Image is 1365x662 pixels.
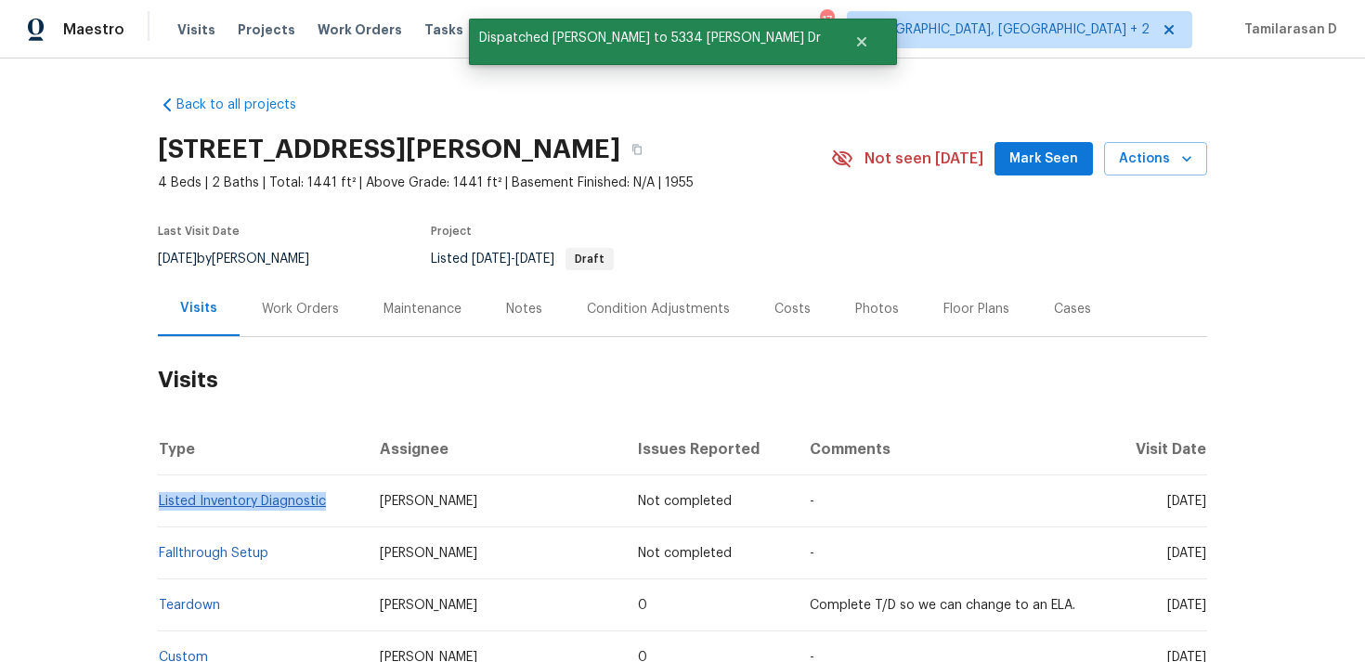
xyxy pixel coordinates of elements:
[943,300,1009,318] div: Floor Plans
[810,495,814,508] span: -
[1237,20,1337,39] span: Tamilarasan D
[365,423,623,475] th: Assignee
[1167,547,1206,560] span: [DATE]
[63,20,124,39] span: Maestro
[810,599,1075,612] span: Complete T/D so we can change to an ELA.
[159,547,268,560] a: Fallthrough Setup
[810,547,814,560] span: -
[158,248,331,270] div: by [PERSON_NAME]
[1104,142,1207,176] button: Actions
[380,599,477,612] span: [PERSON_NAME]
[774,300,811,318] div: Costs
[820,11,833,30] div: 17
[864,149,983,168] span: Not seen [DATE]
[158,337,1207,423] h2: Visits
[180,299,217,318] div: Visits
[177,20,215,39] span: Visits
[472,253,511,266] span: [DATE]
[159,495,326,508] a: Listed Inventory Diagnostic
[1119,148,1192,171] span: Actions
[1110,423,1207,475] th: Visit Date
[863,20,1150,39] span: [GEOGRAPHIC_DATA], [GEOGRAPHIC_DATA] + 2
[318,20,402,39] span: Work Orders
[855,300,899,318] div: Photos
[469,19,831,58] span: Dispatched [PERSON_NAME] to 5334 [PERSON_NAME] Dr
[158,140,620,159] h2: [STREET_ADDRESS][PERSON_NAME]
[795,423,1110,475] th: Comments
[383,300,461,318] div: Maintenance
[424,23,463,36] span: Tasks
[1009,148,1078,171] span: Mark Seen
[1167,495,1206,508] span: [DATE]
[1054,300,1091,318] div: Cases
[506,300,542,318] div: Notes
[159,599,220,612] a: Teardown
[638,495,732,508] span: Not completed
[431,253,614,266] span: Listed
[431,226,472,237] span: Project
[623,423,794,475] th: Issues Reported
[158,226,240,237] span: Last Visit Date
[994,142,1093,176] button: Mark Seen
[158,253,197,266] span: [DATE]
[638,547,732,560] span: Not completed
[238,20,295,39] span: Projects
[158,423,365,475] th: Type
[567,253,612,265] span: Draft
[587,300,730,318] div: Condition Adjustments
[515,253,554,266] span: [DATE]
[262,300,339,318] div: Work Orders
[158,96,336,114] a: Back to all projects
[380,547,477,560] span: [PERSON_NAME]
[638,599,647,612] span: 0
[831,23,892,60] button: Close
[1167,599,1206,612] span: [DATE]
[380,495,477,508] span: [PERSON_NAME]
[472,253,554,266] span: -
[158,174,831,192] span: 4 Beds | 2 Baths | Total: 1441 ft² | Above Grade: 1441 ft² | Basement Finished: N/A | 1955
